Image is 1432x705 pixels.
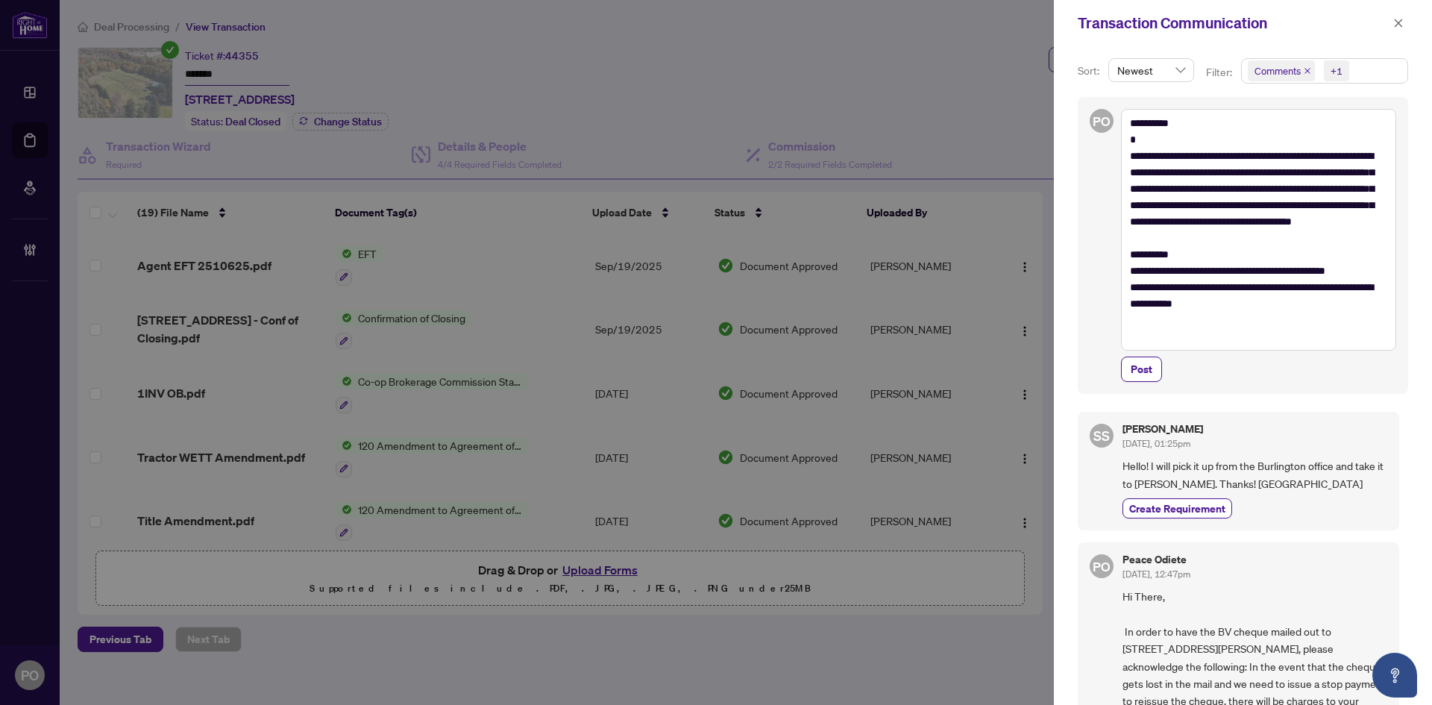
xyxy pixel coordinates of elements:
[1122,554,1190,565] h5: Peace Odiete
[1122,438,1190,449] span: [DATE], 01:25pm
[1093,557,1110,577] span: PO
[1078,63,1102,79] p: Sort:
[1331,63,1342,78] div: +1
[1129,501,1225,516] span: Create Requirement
[1093,111,1110,131] span: PO
[1122,498,1232,518] button: Create Requirement
[1117,59,1185,81] span: Newest
[1121,357,1162,382] button: Post
[1078,12,1389,34] div: Transaction Communication
[1393,18,1404,28] span: close
[1122,568,1190,580] span: [DATE], 12:47pm
[1131,357,1152,381] span: Post
[1122,457,1387,492] span: Hello! I will pick it up from the Burlington office and take it to [PERSON_NAME]. Thanks! [GEOGRA...
[1254,63,1301,78] span: Comments
[1122,424,1203,434] h5: [PERSON_NAME]
[1248,60,1315,81] span: Comments
[1093,425,1110,446] span: SS
[1372,653,1417,698] button: Open asap
[1206,64,1234,81] p: Filter:
[1304,67,1311,75] span: close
